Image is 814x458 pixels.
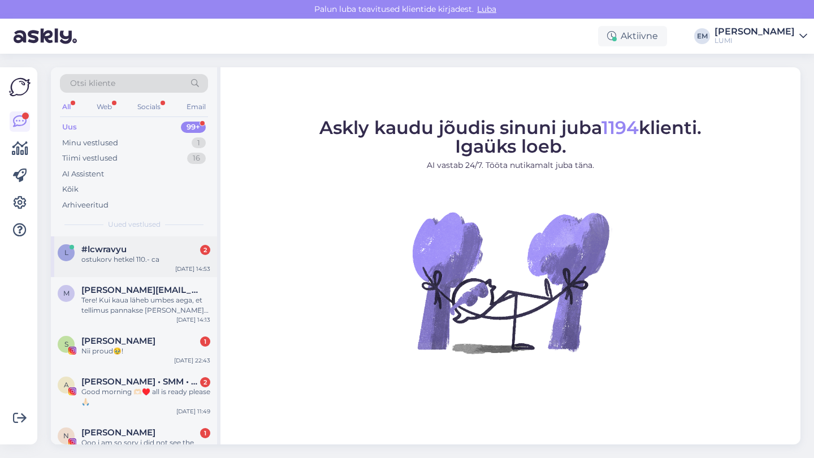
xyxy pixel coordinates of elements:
p: AI vastab 24/7. Tööta nutikamalt juba täna. [319,159,702,171]
div: Minu vestlused [62,137,118,149]
span: Luba [474,4,500,14]
span: Anna Krapane • SMM • Съемка рилс и фото • Маркетинг • Riga 🇺🇦 [81,377,199,387]
span: l [64,248,68,257]
div: Uus [62,122,77,133]
span: Sirelyn Pommer [81,336,155,346]
div: AI Assistent [62,168,104,180]
img: No Chat active [409,180,612,384]
div: 1 [200,336,210,347]
div: All [60,100,73,114]
div: Nii proud🥹! [81,346,210,356]
div: Web [94,100,114,114]
span: #lcwravyu [81,244,127,254]
div: ostukorv hetkel 110.- ca [81,254,210,265]
div: Kõik [62,184,79,195]
div: [DATE] 14:13 [176,316,210,324]
div: Good morning 🫶🏻♥️ all is ready please 🙏🏻 [81,387,210,407]
div: 99+ [181,122,206,133]
div: [PERSON_NAME] [715,27,795,36]
a: [PERSON_NAME]LUMI [715,27,807,45]
span: m [63,289,70,297]
div: 16 [187,153,206,164]
div: Aktiivne [598,26,667,46]
div: 2 [200,377,210,387]
span: A [64,381,69,389]
div: 2 [200,245,210,255]
img: Askly Logo [9,76,31,98]
div: [DATE] 14:53 [175,265,210,273]
div: Arhiveeritud [62,200,109,211]
span: margit.tammeorg@hotmail.com [81,285,199,295]
div: Ooo i am so sory i did not see the story before i go back to my city [81,438,210,458]
span: Uued vestlused [108,219,161,230]
span: N [63,431,69,440]
div: [DATE] 22:43 [174,356,210,365]
div: [DATE] 11:49 [176,407,210,416]
div: EM [694,28,710,44]
span: Nena Jonovska [81,427,155,438]
span: S [64,340,68,348]
div: Tere! Kui kaua läheb umbes aega, et tellimus pannakse [PERSON_NAME] või saab järgi minna [81,295,210,316]
span: 1194 [601,116,639,139]
div: 1 [192,137,206,149]
div: Tiimi vestlused [62,153,118,164]
div: 1 [200,428,210,438]
div: Socials [135,100,163,114]
span: Otsi kliente [70,77,115,89]
div: Email [184,100,208,114]
span: Askly kaudu jõudis sinuni juba klienti. Igaüks loeb. [319,116,702,157]
div: LUMI [715,36,795,45]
